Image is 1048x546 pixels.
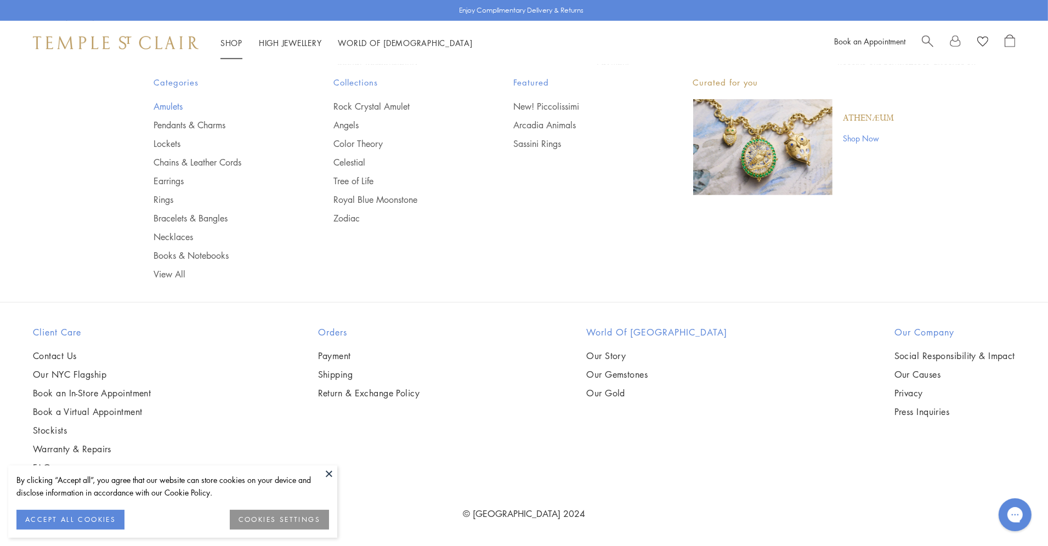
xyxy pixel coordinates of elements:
a: Tree of Life [333,175,469,187]
img: Temple St. Clair [33,36,199,49]
a: Search [922,35,933,51]
a: Necklaces [154,231,290,243]
a: World of [DEMOGRAPHIC_DATA]World of [DEMOGRAPHIC_DATA] [338,37,473,48]
a: Stockists [33,424,151,436]
a: Open Shopping Bag [1005,35,1015,51]
a: Books & Notebooks [154,249,290,261]
button: ACCEPT ALL COOKIES [16,510,124,530]
a: Return & Exchange Policy [318,387,420,399]
a: Lockets [154,138,290,150]
a: Our NYC Flagship [33,368,151,380]
a: High JewelleryHigh Jewellery [259,37,322,48]
a: Warranty & Repairs [33,443,151,455]
a: Athenæum [843,112,894,124]
a: Rings [154,194,290,206]
a: Our Gold [586,387,727,399]
a: ShopShop [220,37,242,48]
span: Featured [513,76,649,89]
a: Bracelets & Bangles [154,212,290,224]
a: Zodiac [333,212,469,224]
a: Our Gemstones [586,368,727,380]
h2: World of [GEOGRAPHIC_DATA] [586,326,727,339]
a: Sassini Rings [513,138,649,150]
a: © [GEOGRAPHIC_DATA] 2024 [463,508,585,520]
nav: Main navigation [220,36,473,50]
a: Book a Virtual Appointment [33,406,151,418]
div: By clicking “Accept all”, you agree that our website can store cookies on your device and disclos... [16,474,329,499]
h2: Our Company [894,326,1015,339]
span: Collections [333,76,469,89]
p: Curated for you [693,76,894,89]
a: View All [154,268,290,280]
a: Shop Now [843,132,894,144]
a: Contact Us [33,350,151,362]
a: Angels [333,119,469,131]
a: Privacy [894,387,1015,399]
a: Arcadia Animals [513,119,649,131]
a: Our Story [586,350,727,362]
h2: Client Care [33,326,151,339]
button: COOKIES SETTINGS [230,510,329,530]
a: Press Inquiries [894,406,1015,418]
a: Royal Blue Moonstone [333,194,469,206]
a: Our Causes [894,368,1015,380]
a: Amulets [154,100,290,112]
a: New! Piccolissimi [513,100,649,112]
span: Categories [154,76,290,89]
a: FAQs [33,462,151,474]
a: Rock Crystal Amulet [333,100,469,112]
a: Book an Appointment [834,36,905,47]
a: Celestial [333,156,469,168]
iframe: Gorgias live chat messenger [993,494,1037,535]
p: Enjoy Complimentary Delivery & Returns [459,5,584,16]
a: Earrings [154,175,290,187]
h2: Orders [318,326,420,339]
a: Color Theory [333,138,469,150]
a: Chains & Leather Cords [154,156,290,168]
a: Shipping [318,368,420,380]
a: Book an In-Store Appointment [33,387,151,399]
a: View Wishlist [977,35,988,51]
a: Payment [318,350,420,362]
a: Pendants & Charms [154,119,290,131]
a: Social Responsibility & Impact [894,350,1015,362]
